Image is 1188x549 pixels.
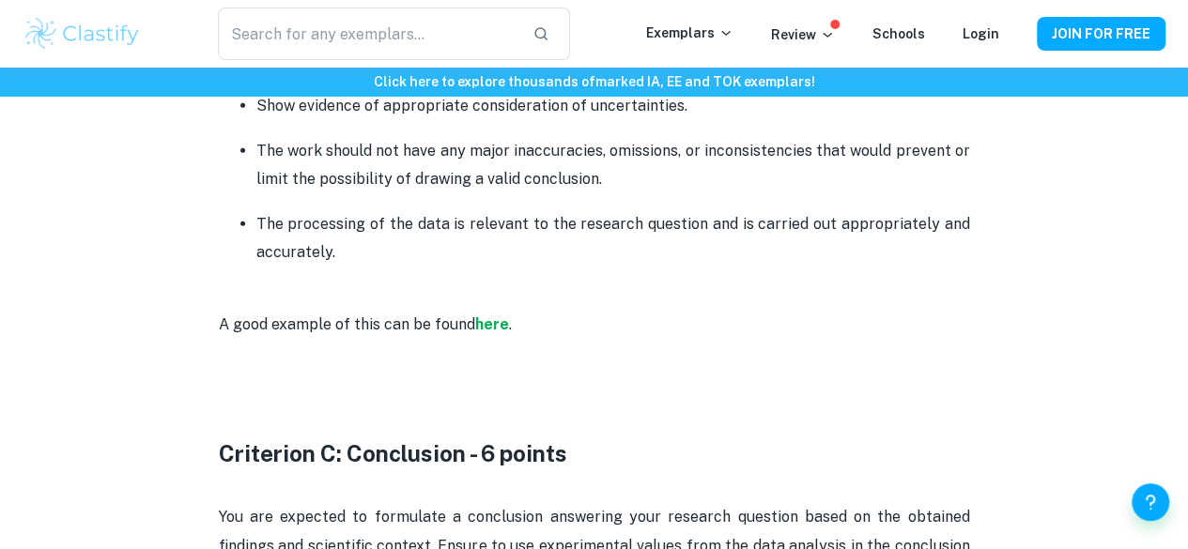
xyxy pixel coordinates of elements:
h6: Click here to explore thousands of marked IA, EE and TOK exemplars ! [4,71,1184,92]
a: Login [963,26,999,41]
button: JOIN FOR FREE [1037,17,1165,51]
p: The work should not have any major inaccuracies, omissions, or inconsistencies that would prevent... [256,137,970,194]
p: Show evidence of appropriate consideration of uncertainties. [256,92,970,120]
strong: Criterion C: Conclusion - 6 points [219,440,567,466]
p: A good example of this can be found . [219,282,970,367]
a: Schools [872,26,925,41]
p: Review [771,24,835,45]
p: Exemplars [646,23,733,43]
img: Clastify logo [23,15,142,53]
input: Search for any exemplars... [218,8,518,60]
a: here [475,315,509,333]
button: Help and Feedback [1132,483,1169,521]
p: The processing of the data is relevant to the research question and is carried out appropriately ... [256,210,970,267]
